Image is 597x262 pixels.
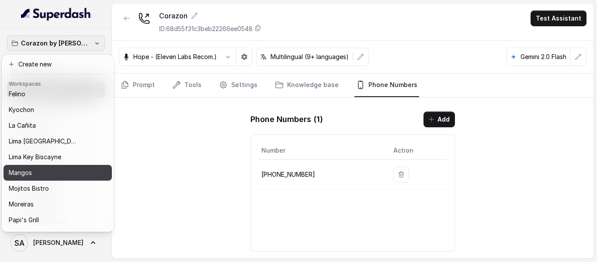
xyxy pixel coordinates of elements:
header: Workspaces [3,76,112,90]
p: Papi's Grill [9,215,39,225]
p: Moreiras [9,199,34,210]
p: Mojitos Bistro [9,183,49,194]
p: Mangos [9,168,32,178]
p: Kyochon [9,105,34,115]
p: La Cañita [9,120,36,131]
div: Corazon by [PERSON_NAME] [2,55,114,232]
p: Felino [9,89,25,99]
p: Lima Key Biscayne [9,152,61,162]
p: Corazon by [PERSON_NAME] [21,38,91,49]
button: Create new [3,56,112,72]
button: Corazon by [PERSON_NAME] [7,35,105,51]
p: Lima [GEOGRAPHIC_DATA] [9,136,79,147]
